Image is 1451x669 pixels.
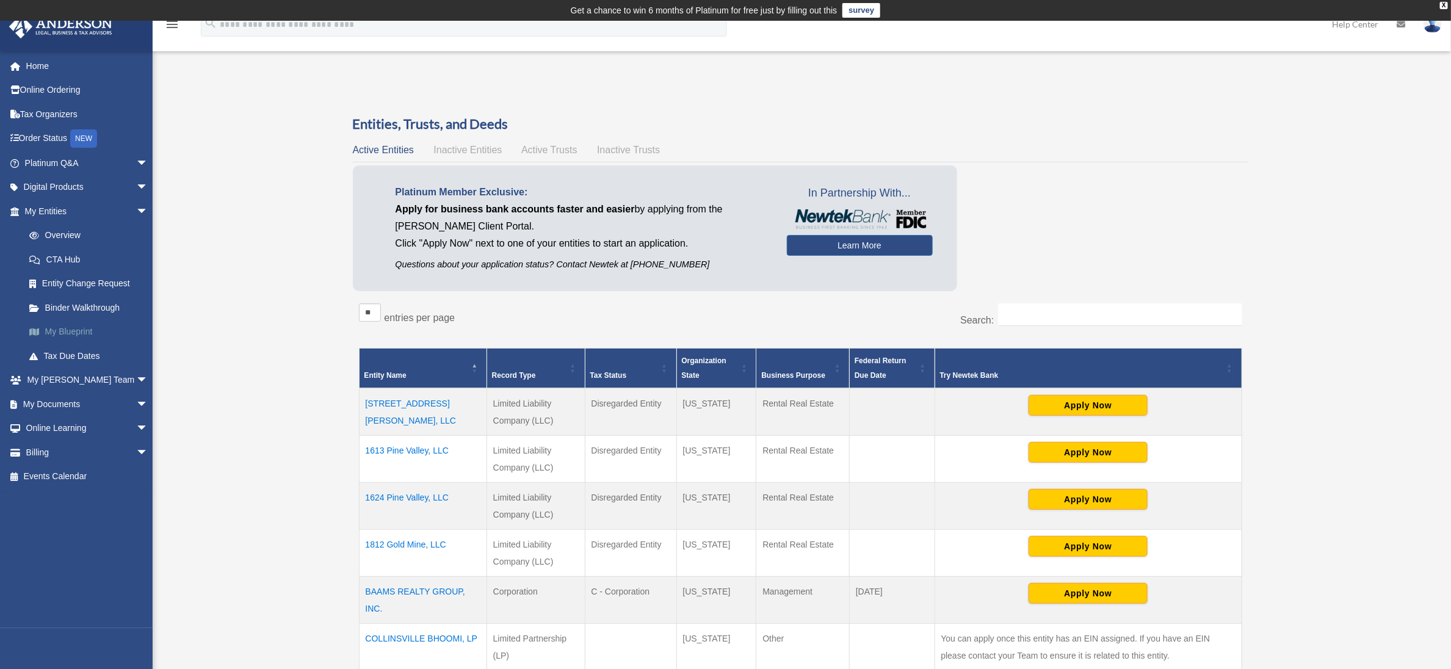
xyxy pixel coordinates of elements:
[359,577,487,624] td: BAAMS REALTY GROUP, INC.
[597,145,660,155] span: Inactive Trusts
[793,209,927,229] img: NewtekBankLogoSM.png
[9,416,167,441] a: Online Learningarrow_drop_down
[487,483,585,530] td: Limited Liability Company (LLC)
[1424,15,1442,33] img: User Pic
[842,3,880,18] a: survey
[676,577,756,624] td: [US_STATE]
[9,440,167,465] a: Billingarrow_drop_down
[585,436,676,483] td: Disregarded Entity
[787,184,933,203] span: In Partnership With...
[787,235,933,256] a: Learn More
[359,349,487,389] th: Entity Name: Activate to invert sorting
[492,371,536,380] span: Record Type
[1440,2,1448,9] div: close
[9,175,167,200] a: Digital Productsarrow_drop_down
[1029,489,1148,510] button: Apply Now
[487,349,585,389] th: Record Type: Activate to sort
[136,199,161,224] span: arrow_drop_down
[359,436,487,483] td: 1613 Pine Valley, LLC
[676,530,756,577] td: [US_STATE]
[353,115,1248,134] h3: Entities, Trusts, and Deeds
[756,577,850,624] td: Management
[204,16,217,30] i: search
[849,577,935,624] td: [DATE]
[17,247,167,272] a: CTA Hub
[396,201,769,235] p: by applying from the [PERSON_NAME] Client Portal.
[396,204,635,214] span: Apply for business bank accounts faster and easier
[396,184,769,201] p: Platinum Member Exclusive:
[1029,583,1148,604] button: Apply Now
[359,530,487,577] td: 1812 Gold Mine, LLC
[940,368,1223,383] div: Try Newtek Bank
[682,356,726,380] span: Organization State
[396,235,769,252] p: Click "Apply Now" next to one of your entities to start an application.
[676,349,756,389] th: Organization State: Activate to sort
[756,483,850,530] td: Rental Real Estate
[359,483,487,530] td: 1624 Pine Valley, LLC
[70,129,97,148] div: NEW
[585,349,676,389] th: Tax Status: Activate to sort
[364,371,407,380] span: Entity Name
[136,368,161,393] span: arrow_drop_down
[359,388,487,436] td: [STREET_ADDRESS][PERSON_NAME], LLC
[676,436,756,483] td: [US_STATE]
[487,436,585,483] td: Limited Liability Company (LLC)
[1029,536,1148,557] button: Apply Now
[136,151,161,176] span: arrow_drop_down
[9,465,167,489] a: Events Calendar
[165,17,179,32] i: menu
[585,388,676,436] td: Disregarded Entity
[136,440,161,465] span: arrow_drop_down
[676,388,756,436] td: [US_STATE]
[9,151,167,175] a: Platinum Q&Aarrow_drop_down
[756,436,850,483] td: Rental Real Estate
[585,483,676,530] td: Disregarded Entity
[9,54,167,78] a: Home
[5,15,116,38] img: Anderson Advisors Platinum Portal
[1029,442,1148,463] button: Apply Now
[396,257,769,272] p: Questions about your application status? Contact Newtek at [PHONE_NUMBER]
[9,368,167,392] a: My [PERSON_NAME] Teamarrow_drop_down
[9,392,167,416] a: My Documentsarrow_drop_down
[849,349,935,389] th: Federal Return Due Date: Activate to sort
[17,223,161,248] a: Overview
[761,371,825,380] span: Business Purpose
[590,371,627,380] span: Tax Status
[136,392,161,417] span: arrow_drop_down
[756,349,850,389] th: Business Purpose: Activate to sort
[9,199,167,223] a: My Entitiesarrow_drop_down
[676,483,756,530] td: [US_STATE]
[756,388,850,436] td: Rental Real Estate
[585,530,676,577] td: Disregarded Entity
[1029,395,1148,416] button: Apply Now
[487,577,585,624] td: Corporation
[487,530,585,577] td: Limited Liability Company (LLC)
[585,577,676,624] td: C - Corporation
[136,175,161,200] span: arrow_drop_down
[433,145,502,155] span: Inactive Entities
[136,416,161,441] span: arrow_drop_down
[935,349,1242,389] th: Try Newtek Bank : Activate to sort
[17,344,167,368] a: Tax Due Dates
[571,3,838,18] div: Get a chance to win 6 months of Platinum for free just by filling out this
[487,388,585,436] td: Limited Liability Company (LLC)
[17,295,167,320] a: Binder Walkthrough
[9,126,167,151] a: Order StatusNEW
[960,315,994,325] label: Search:
[9,102,167,126] a: Tax Organizers
[9,78,167,103] a: Online Ordering
[17,320,167,344] a: My Blueprint
[855,356,906,380] span: Federal Return Due Date
[385,313,455,323] label: entries per page
[17,272,167,296] a: Entity Change Request
[353,145,414,155] span: Active Entities
[521,145,577,155] span: Active Trusts
[756,530,850,577] td: Rental Real Estate
[165,21,179,32] a: menu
